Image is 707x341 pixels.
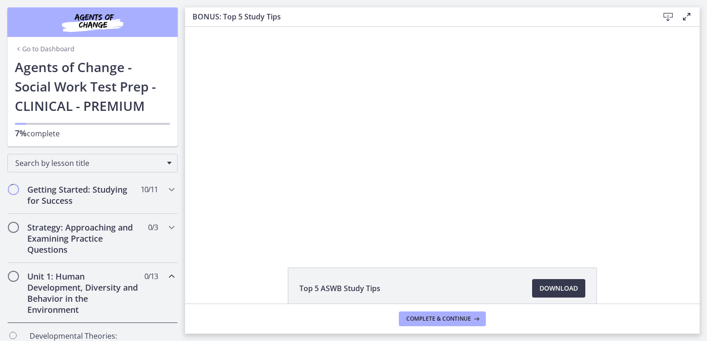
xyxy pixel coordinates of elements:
[192,11,644,22] h3: BONUS: Top 5 Study Tips
[540,283,578,294] span: Download
[27,222,140,255] h2: Strategy: Approaching and Examining Practice Questions
[15,128,170,139] p: complete
[15,57,170,116] h1: Agents of Change - Social Work Test Prep - CLINICAL - PREMIUM
[399,311,486,326] button: Complete & continue
[7,154,178,172] div: Search by lesson title
[148,222,158,233] span: 0 / 3
[299,283,380,294] span: Top 5 ASWB Study Tips
[27,184,140,206] h2: Getting Started: Studying for Success
[15,158,162,168] span: Search by lesson title
[15,44,74,54] a: Go to Dashboard
[141,184,158,195] span: 10 / 11
[27,271,140,315] h2: Unit 1: Human Development, Diversity and Behavior in the Environment
[185,27,700,246] iframe: Video Lesson
[532,279,585,298] a: Download
[406,315,471,323] span: Complete & continue
[37,11,148,33] img: Agents of Change Social Work Test Prep
[15,128,27,139] span: 7%
[144,271,158,282] span: 0 / 13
